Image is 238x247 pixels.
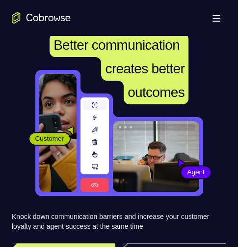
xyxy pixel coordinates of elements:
[105,61,184,76] span: creates better
[80,97,109,192] img: A series of tools used in co-browsing sessions
[39,74,77,192] img: A customer holding their phone
[53,37,180,53] span: Better communication
[113,121,199,192] img: A customer support agent talking on the phone
[12,212,226,231] p: Knock down communication barriers and increase your customer loyalty and agent success at the sam...
[12,12,71,24] a: Go to the home page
